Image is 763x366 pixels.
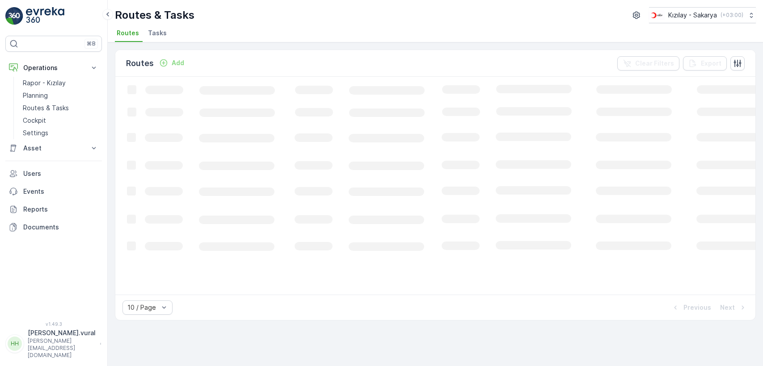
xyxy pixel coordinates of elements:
[28,329,96,337] p: [PERSON_NAME].vural
[5,329,102,359] button: HH[PERSON_NAME].vural[PERSON_NAME][EMAIL_ADDRESS][DOMAIN_NAME]
[5,139,102,157] button: Asset
[19,114,102,127] a: Cockpit
[23,79,66,87] p: Rapor - Kızılay
[5,200,102,218] a: Reports
[701,59,721,68] p: Export
[5,218,102,236] a: Documents
[635,59,674,68] p: Clear Filters
[23,116,46,125] p: Cockpit
[649,7,756,23] button: Kızılay - Sakarya(+03:00)
[23,63,84,72] p: Operations
[719,302,748,313] button: Next
[19,127,102,139] a: Settings
[670,302,712,313] button: Previous
[5,183,102,200] a: Events
[87,40,96,47] p: ⌘B
[23,223,98,232] p: Documents
[23,205,98,214] p: Reports
[26,7,64,25] img: logo_light-DOdMpM7g.png
[23,144,84,153] p: Asset
[148,29,167,37] span: Tasks
[126,57,154,70] p: Routes
[19,89,102,102] a: Planning
[23,129,48,137] p: Settings
[5,165,102,183] a: Users
[617,56,679,71] button: Clear Filters
[721,12,743,19] p: ( +03:00 )
[23,169,98,178] p: Users
[5,321,102,327] span: v 1.49.3
[19,102,102,114] a: Routes & Tasks
[28,337,96,359] p: [PERSON_NAME][EMAIL_ADDRESS][DOMAIN_NAME]
[683,56,727,71] button: Export
[5,59,102,77] button: Operations
[117,29,139,37] span: Routes
[668,11,717,20] p: Kızılay - Sakarya
[23,187,98,196] p: Events
[156,58,188,68] button: Add
[172,58,184,67] p: Add
[115,8,194,22] p: Routes & Tasks
[720,303,735,312] p: Next
[8,337,22,351] div: HH
[23,91,48,100] p: Planning
[19,77,102,89] a: Rapor - Kızılay
[649,10,665,20] img: k%C4%B1z%C4%B1lay_DTAvauz.png
[5,7,23,25] img: logo
[683,303,711,312] p: Previous
[23,104,69,112] p: Routes & Tasks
